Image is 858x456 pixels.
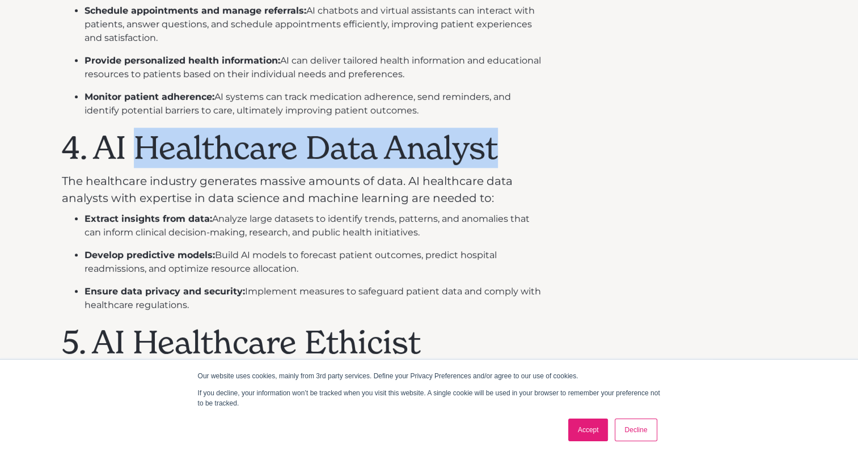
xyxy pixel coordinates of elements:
[62,172,547,206] p: The healthcare industry generates massive amounts of data. AI healthcare data analysts with exper...
[84,213,212,224] strong: Extract insights from data:
[198,388,661,408] p: If you decline, your information won’t be tracked when you visit this website. A single cookie wi...
[84,4,547,45] li: AI chatbots and virtual assistants can interact with patients, answer questions, and schedule app...
[84,91,214,102] strong: Monitor patient adherence:
[84,5,306,16] strong: Schedule appointments and manage referrals:
[62,323,547,361] h1: 5. AI Healthcare Ethicist
[198,371,661,381] p: Our website uses cookies, mainly from 3rd party services. Define your Privacy Preferences and/or ...
[84,90,547,117] li: AI systems can track medication adherence, send reminders, and identify potential barriers to car...
[84,285,547,312] li: Implement measures to safeguard patient data and comply with healthcare regulations.
[84,248,547,276] li: Build AI models to forecast patient outcomes, predict hospital readmissions, and optimize resourc...
[84,212,547,239] li: Analyze large datasets to identify trends, patterns, and anomalies that can inform clinical decis...
[84,55,280,66] strong: Provide personalized health information:
[62,129,547,167] h1: 4. AI Healthcare Data Analyst
[568,419,608,441] a: Accept
[84,286,245,297] strong: Ensure data privacy and security:
[84,54,547,81] li: AI can deliver tailored health information and educational resources to patients based on their i...
[84,250,215,260] strong: Develop predictive models:
[615,419,657,441] a: Decline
